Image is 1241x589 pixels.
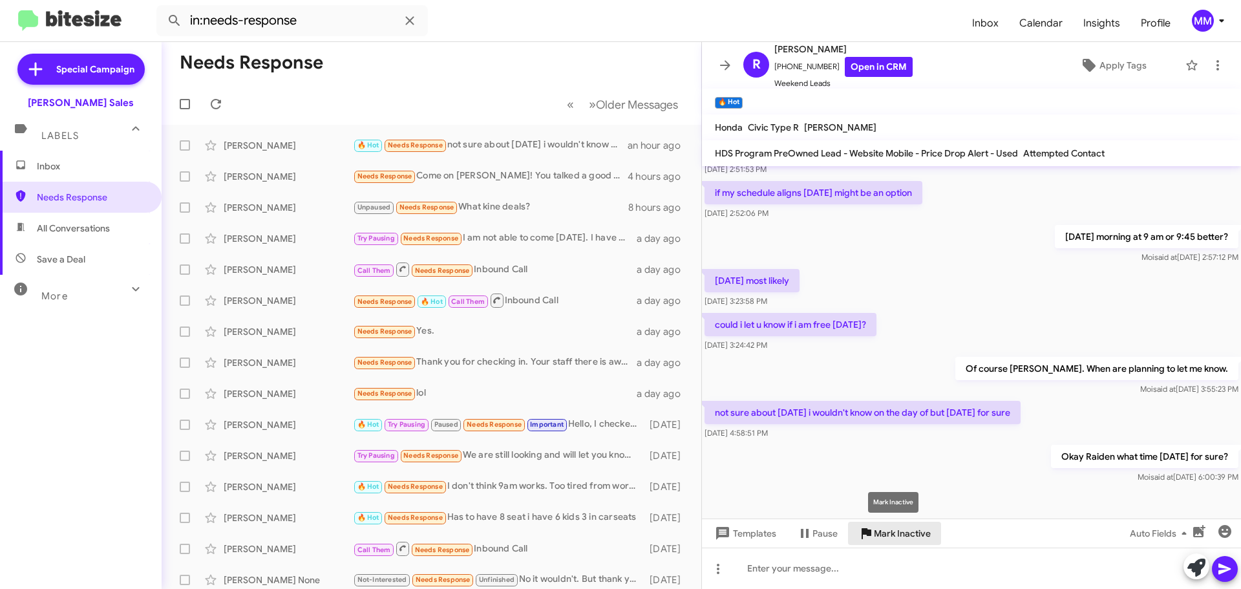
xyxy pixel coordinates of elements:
div: Hello, I checked this morning and it shows that the CRV was sold so we can cancel our appointment... [353,417,643,432]
div: [DATE] [643,573,691,586]
span: Inbox [37,160,147,173]
div: [PERSON_NAME] [224,356,353,369]
span: Call Them [357,266,391,275]
div: [PERSON_NAME] None [224,573,353,586]
div: [PERSON_NAME] [224,387,353,400]
button: MM [1181,10,1227,32]
a: Inbox [962,5,1009,42]
span: Apply Tags [1099,54,1147,77]
h1: Needs Response [180,52,323,73]
div: No it wouldn't. But thank you though. [353,572,643,587]
span: Needs Response [357,389,412,398]
span: [DATE] 3:24:42 PM [705,340,767,350]
span: Try Pausing [357,451,395,460]
span: 🔥 Hot [357,420,379,429]
span: Needs Response [37,191,147,204]
div: 4 hours ago [628,170,691,183]
div: a day ago [637,325,691,338]
div: a day ago [637,294,691,307]
span: said at [1153,384,1176,394]
span: Needs Response [357,172,412,180]
button: Auto Fields [1119,522,1202,545]
button: Previous [559,91,582,118]
p: Okay Raiden what time [DATE] for sure? [1051,445,1238,468]
nav: Page navigation example [560,91,686,118]
button: Next [581,91,686,118]
div: Inbound Call [353,541,643,557]
span: Needs Response [416,575,471,584]
div: a day ago [637,263,691,276]
div: [PERSON_NAME] [224,418,353,431]
span: Moi [DATE] 2:57:12 PM [1141,252,1238,262]
span: Try Pausing [357,234,395,242]
span: Needs Response [388,513,443,522]
p: [DATE] morning at 9 am or 9:45 better? [1055,225,1238,248]
div: [PERSON_NAME] Sales [28,96,134,109]
div: [PERSON_NAME] [224,449,353,462]
span: « [567,96,574,112]
span: Honda [715,122,743,133]
a: Insights [1073,5,1130,42]
button: Apply Tags [1046,54,1179,77]
div: [DATE] [643,418,691,431]
span: Attempted Contact [1023,147,1105,159]
span: Civic Type R [748,122,799,133]
button: Templates [702,522,787,545]
span: said at [1151,472,1173,482]
span: Special Campaign [56,63,134,76]
div: [DATE] [643,449,691,462]
span: [DATE] 2:51:53 PM [705,164,767,174]
div: I am not able to come [DATE]. I have a pretty busy week. I can let you know when I am free [353,231,637,246]
span: 🔥 Hot [357,513,379,522]
div: [PERSON_NAME] [224,480,353,493]
div: a day ago [637,387,691,400]
div: Inbound Call [353,261,637,277]
span: Unpaused [357,203,391,211]
span: Needs Response [357,297,412,306]
span: All Conversations [37,222,110,235]
span: [PERSON_NAME] [774,41,913,57]
span: Moi [DATE] 3:55:23 PM [1140,384,1238,394]
span: [DATE] 2:52:06 PM [705,208,769,218]
div: [DATE] [643,480,691,493]
div: Inbound Call [353,292,637,308]
div: [PERSON_NAME] [224,232,353,245]
span: Auto Fields [1130,522,1192,545]
div: [PERSON_NAME] [224,511,353,524]
div: I don't think 9am works. Too tired from work all week. I try to sleep in. [353,479,643,494]
span: Call Them [357,546,391,554]
a: Special Campaign [17,54,145,85]
span: Not-Interested [357,575,407,584]
span: HDS Program PreOwned Lead - Website Mobile - Price Drop Alert - Used [715,147,1018,159]
p: not sure about [DATE] i wouldn't know on the day of but [DATE] for sure [705,401,1021,424]
div: [PERSON_NAME] [224,263,353,276]
a: Profile [1130,5,1181,42]
span: said at [1154,252,1177,262]
div: Come on [PERSON_NAME]! You talked a good game about [PERSON_NAME] and being there for the custome... [353,169,628,184]
div: lol [353,386,637,401]
span: Needs Response [403,234,458,242]
span: Unfinished [479,575,514,584]
span: 🔥 Hot [357,141,379,149]
div: [DATE] [643,511,691,524]
span: Important [530,420,564,429]
p: if my schedule aligns [DATE] might be an option [705,181,922,204]
div: an hour ago [628,139,691,152]
span: Needs Response [357,327,412,336]
a: Open in CRM [845,57,913,77]
div: [PERSON_NAME] [224,294,353,307]
div: not sure about [DATE] i wouldn't know on the day of but [DATE] for sure [353,138,628,153]
span: Weekend Leads [774,77,913,90]
p: could i let u know if i am free [DATE]? [705,313,876,336]
span: Needs Response [388,141,443,149]
div: [DATE] [643,542,691,555]
span: Save a Deal [37,253,85,266]
span: Needs Response [399,203,454,211]
div: [PERSON_NAME] [224,201,353,214]
span: » [589,96,596,112]
span: [DATE] 3:23:58 PM [705,296,767,306]
div: a day ago [637,356,691,369]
